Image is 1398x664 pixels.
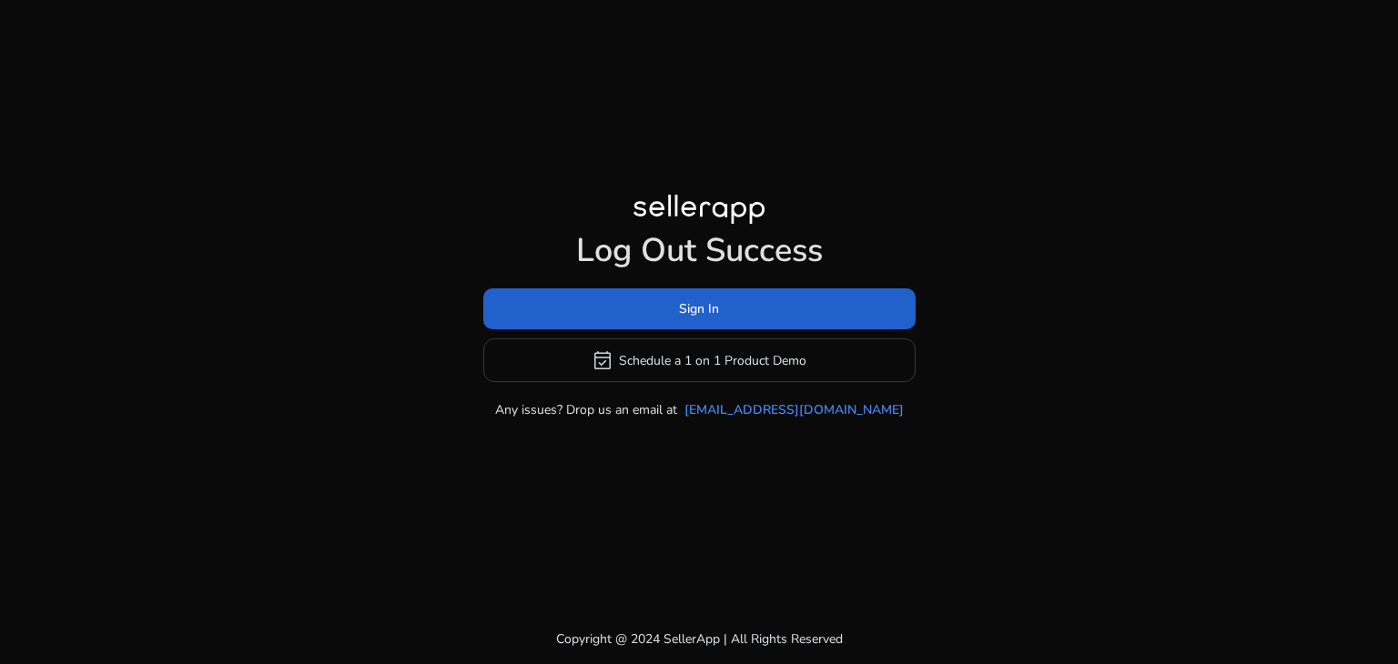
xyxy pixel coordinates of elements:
p: Any issues? Drop us an email at [495,400,677,419]
a: [EMAIL_ADDRESS][DOMAIN_NAME] [684,400,904,419]
button: event_availableSchedule a 1 on 1 Product Demo [483,338,916,382]
h1: Log Out Success [483,231,916,270]
button: Sign In [483,288,916,329]
span: event_available [592,349,613,371]
span: Sign In [679,299,719,318]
